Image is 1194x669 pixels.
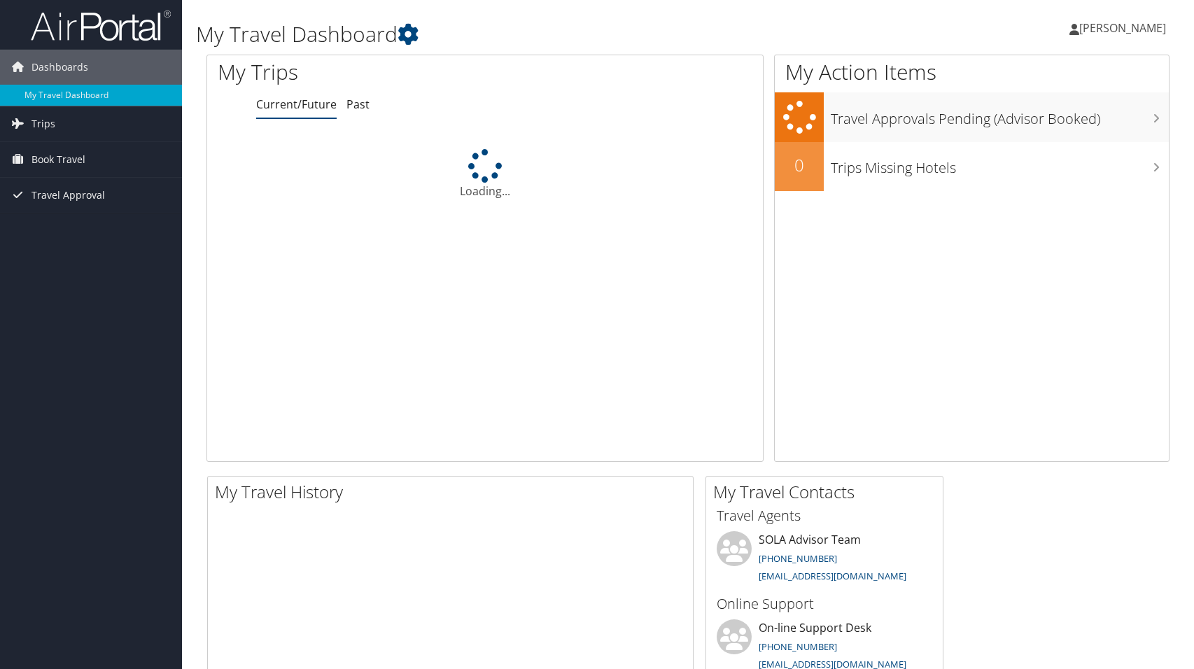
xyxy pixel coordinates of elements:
[759,570,906,582] a: [EMAIL_ADDRESS][DOMAIN_NAME]
[346,97,370,112] a: Past
[256,97,337,112] a: Current/Future
[710,531,939,589] li: SOLA Advisor Team
[207,149,763,199] div: Loading...
[31,50,88,85] span: Dashboards
[775,57,1169,87] h1: My Action Items
[775,153,824,177] h2: 0
[759,640,837,653] a: [PHONE_NUMBER]
[775,142,1169,191] a: 0Trips Missing Hotels
[31,142,85,177] span: Book Travel
[31,178,105,213] span: Travel Approval
[831,151,1169,178] h3: Trips Missing Hotels
[31,106,55,141] span: Trips
[196,20,852,49] h1: My Travel Dashboard
[717,594,932,614] h3: Online Support
[759,552,837,565] a: [PHONE_NUMBER]
[215,480,693,504] h2: My Travel History
[1079,20,1166,36] span: [PERSON_NAME]
[831,102,1169,129] h3: Travel Approvals Pending (Advisor Booked)
[717,506,932,526] h3: Travel Agents
[1069,7,1180,49] a: [PERSON_NAME]
[713,480,943,504] h2: My Travel Contacts
[218,57,521,87] h1: My Trips
[31,9,171,42] img: airportal-logo.png
[775,92,1169,142] a: Travel Approvals Pending (Advisor Booked)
